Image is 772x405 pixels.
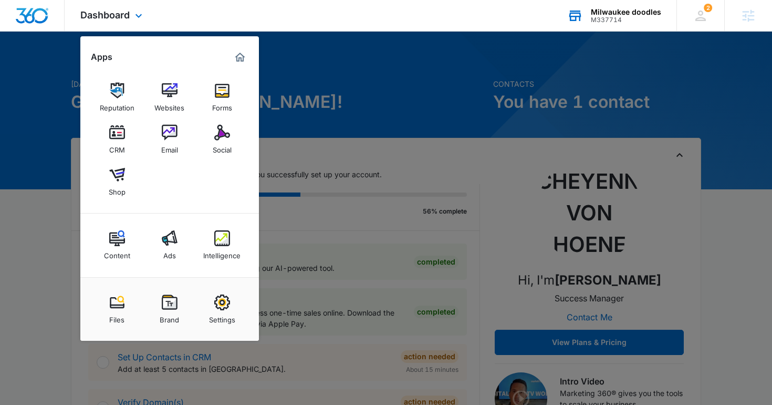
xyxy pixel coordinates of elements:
div: account id [591,16,661,24]
div: Settings [209,310,235,324]
div: Reputation [100,98,134,112]
a: Social [202,119,242,159]
a: Intelligence [202,225,242,265]
div: Email [161,140,178,154]
div: Ads [163,246,176,260]
a: Websites [150,77,190,117]
a: Reputation [97,77,137,117]
a: Content [97,225,137,265]
a: CRM [97,119,137,159]
div: Social [213,140,232,154]
a: Settings [202,289,242,329]
a: Brand [150,289,190,329]
a: Ads [150,225,190,265]
span: 2 [704,4,712,12]
div: CRM [109,140,125,154]
span: Dashboard [80,9,130,21]
div: Websites [154,98,184,112]
div: Forms [212,98,232,112]
div: notifications count [704,4,712,12]
div: Intelligence [203,246,241,260]
div: Brand [160,310,179,324]
div: Shop [109,183,126,196]
div: Content [104,246,130,260]
a: Forms [202,77,242,117]
h2: Apps [91,52,112,62]
a: Marketing 360® Dashboard [232,49,248,66]
a: Email [150,119,190,159]
div: account name [591,8,661,16]
div: Files [109,310,124,324]
a: Files [97,289,137,329]
a: Shop [97,161,137,201]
